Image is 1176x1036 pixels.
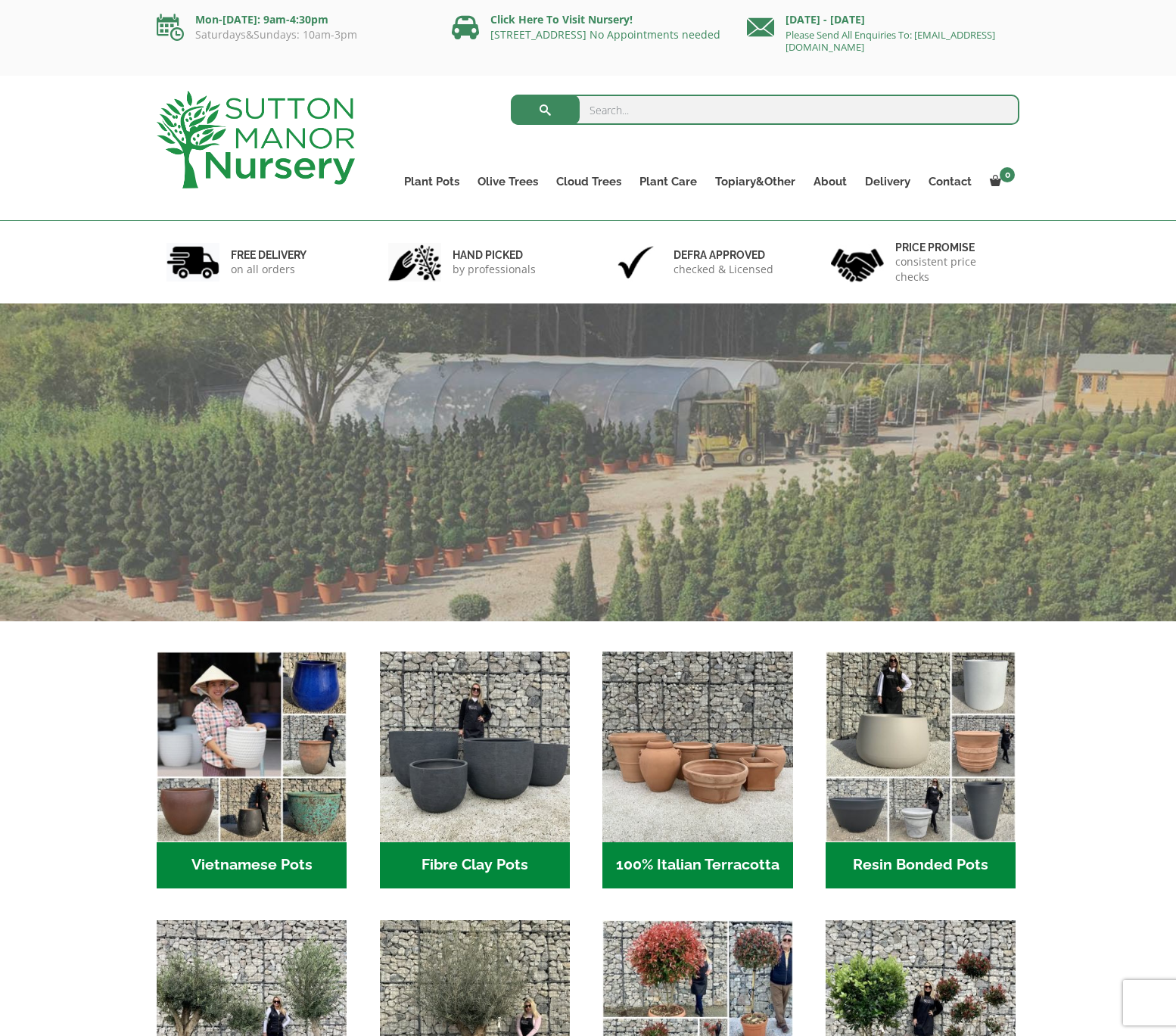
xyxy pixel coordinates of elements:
h6: FREE DELIVERY [231,248,306,262]
p: checked & Licensed [674,262,773,277]
p: Saturdays&Sundays: 10am-3pm [157,29,429,41]
h6: hand picked [453,248,536,262]
p: by professionals [453,262,536,277]
a: Visit product category Resin Bonded Pots [826,652,1016,888]
h2: 100% Italian Terracotta [602,842,792,889]
a: Click Here To Visit Nursery! [490,12,633,26]
img: Home - 1B137C32 8D99 4B1A AA2F 25D5E514E47D 1 105 c [602,652,792,842]
img: 3.jpg [609,243,662,282]
img: Home - 6E921A5B 9E2F 4B13 AB99 4EF601C89C59 1 105 c [157,652,347,842]
a: Plant Care [630,171,706,192]
a: Delivery [856,171,919,192]
p: on all orders [231,262,306,277]
img: logo [157,91,355,188]
img: Home - 8194B7A3 2818 4562 B9DD 4EBD5DC21C71 1 105 c 1 [380,652,570,842]
h2: Fibre Clay Pots [380,842,570,889]
a: 0 [981,171,1019,192]
a: Olive Trees [468,171,547,192]
a: Visit product category 100% Italian Terracotta [602,652,792,888]
input: Search... [511,95,1020,125]
a: About [804,171,856,192]
a: Cloud Trees [547,171,630,192]
p: Mon-[DATE]: 9am-4:30pm [157,11,429,29]
a: [STREET_ADDRESS] No Appointments needed [490,27,720,42]
p: consistent price checks [895,254,1010,285]
p: [DATE] - [DATE] [747,11,1019,29]
img: 4.jpg [831,239,884,285]
a: Topiary&Other [706,171,804,192]
a: Visit product category Vietnamese Pots [157,652,347,888]
a: Please Send All Enquiries To: [EMAIL_ADDRESS][DOMAIN_NAME] [786,28,995,54]
img: 2.jpg [388,243,441,282]
a: Contact [919,171,981,192]
span: 0 [1000,167,1015,182]
h6: Defra approved [674,248,773,262]
a: Visit product category Fibre Clay Pots [380,652,570,888]
h2: Vietnamese Pots [157,842,347,889]
img: 1.jpg [166,243,219,282]
img: Home - 67232D1B A461 444F B0F6 BDEDC2C7E10B 1 105 c [826,652,1016,842]
h2: Resin Bonded Pots [826,842,1016,889]
h6: Price promise [895,241,1010,254]
a: Plant Pots [395,171,468,192]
